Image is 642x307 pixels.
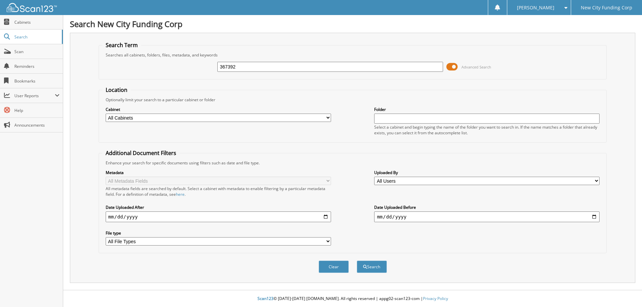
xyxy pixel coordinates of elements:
a: Privacy Policy [423,296,448,301]
label: Folder [374,107,600,112]
button: Search [357,261,387,273]
span: Bookmarks [14,78,60,84]
input: end [374,211,600,222]
div: © [DATE]-[DATE] [DOMAIN_NAME]. All rights reserved | appg02-scan123-com | [63,291,642,307]
label: Cabinet [106,107,331,112]
legend: Additional Document Filters [102,149,180,157]
button: Clear [319,261,349,273]
div: Optionally limit your search to a particular cabinet or folder [102,97,603,103]
label: Uploaded By [374,170,600,175]
h1: Search New City Funding Corp [70,18,635,29]
div: Searches all cabinets, folders, files, metadata, and keywords [102,52,603,58]
div: Enhance your search for specific documents using filters such as date and file type. [102,160,603,166]
legend: Search Term [102,41,141,49]
span: Announcements [14,122,60,128]
span: Advanced Search [461,64,491,69]
span: [PERSON_NAME] [517,6,554,10]
label: Metadata [106,170,331,175]
span: Cabinets [14,19,60,25]
div: Select a cabinet and begin typing the name of the folder you want to search in. If the name match... [374,124,600,136]
legend: Location [102,86,131,94]
span: Help [14,108,60,113]
span: Scan123 [257,296,274,301]
span: Reminders [14,63,60,69]
span: New City Funding Corp [581,6,632,10]
iframe: Chat Widget [609,275,642,307]
input: start [106,211,331,222]
span: Search [14,34,59,40]
label: Date Uploaded Before [374,204,600,210]
img: scan123-logo-white.svg [7,3,57,12]
span: User Reports [14,93,55,99]
span: Scan [14,49,60,54]
div: All metadata fields are searched by default. Select a cabinet with metadata to enable filtering b... [106,186,331,197]
label: Date Uploaded After [106,204,331,210]
label: File type [106,230,331,236]
a: here [176,191,185,197]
